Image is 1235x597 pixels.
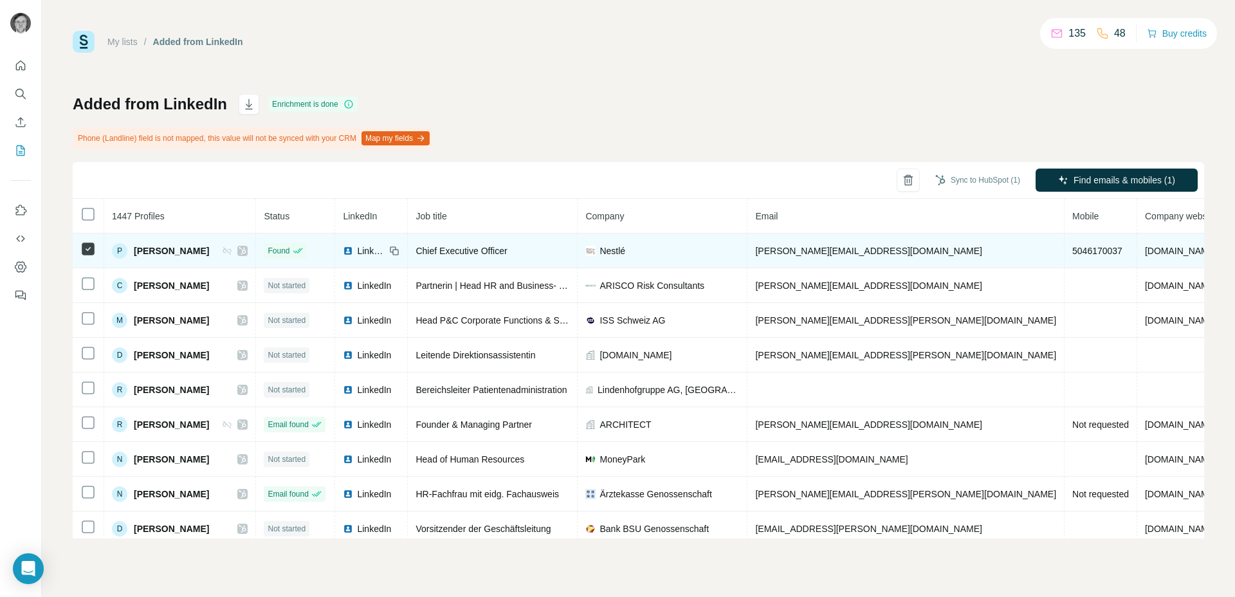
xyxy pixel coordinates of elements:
div: Phone (Landline) field is not mapped, this value will not be synced with your CRM [73,127,432,149]
span: ARCHITECT [599,418,651,431]
span: MoneyPark [599,453,645,466]
img: company-logo [585,489,596,499]
span: LinkedIn [357,488,391,501]
span: Head P&C Corporate Functions & Strategic Projects [416,315,624,326]
span: [PERSON_NAME] [134,453,209,466]
button: Search [10,82,31,106]
span: LinkedIn [357,522,391,535]
span: [PERSON_NAME] [134,488,209,501]
div: D [112,521,127,537]
span: [PERSON_NAME] [134,383,209,396]
span: Email [755,211,778,221]
img: LinkedIn logo [343,524,353,534]
button: Buy credits [1147,24,1207,42]
span: Chief Executive Officer [416,246,507,256]
span: [DOMAIN_NAME] [599,349,672,362]
img: Surfe Logo [73,31,95,53]
span: Not started [268,315,306,326]
img: company-logo [585,280,596,291]
span: Not started [268,280,306,291]
img: LinkedIn logo [343,419,353,430]
span: [PERSON_NAME] [134,522,209,535]
span: Status [264,211,289,221]
p: 135 [1068,26,1086,41]
span: Not started [268,454,306,465]
span: Not requested [1072,419,1129,430]
span: [PERSON_NAME][EMAIL_ADDRESS][DOMAIN_NAME] [755,280,982,291]
span: Not started [268,523,306,535]
span: [DOMAIN_NAME] [1145,246,1217,256]
img: company-logo [585,454,596,464]
span: LinkedIn [357,383,391,396]
div: Added from LinkedIn [153,35,243,48]
span: [PERSON_NAME][EMAIL_ADDRESS][PERSON_NAME][DOMAIN_NAME] [755,489,1056,499]
span: [PERSON_NAME] [134,418,209,431]
span: Ärztekasse Genossenschaft [599,488,711,501]
span: 1447 Profiles [112,211,165,221]
button: My lists [10,139,31,162]
span: ISS Schweiz AG [599,314,665,327]
span: [EMAIL_ADDRESS][DOMAIN_NAME] [755,454,908,464]
span: Company [585,211,624,221]
button: Dashboard [10,255,31,279]
span: Nestlé [599,244,625,257]
p: 48 [1114,26,1126,41]
button: Enrich CSV [10,111,31,134]
li: / [144,35,147,48]
span: [PERSON_NAME][EMAIL_ADDRESS][DOMAIN_NAME] [755,246,982,256]
span: [DOMAIN_NAME] [1145,315,1217,326]
button: Quick start [10,54,31,77]
span: Find emails & mobiles (1) [1074,174,1175,187]
span: HR-Fachfrau mit eidg. Fachausweis [416,489,559,499]
span: Not started [268,384,306,396]
button: Use Surfe API [10,227,31,250]
img: Avatar [10,13,31,33]
div: Enrichment is done [268,96,358,112]
span: 5046170037 [1072,246,1122,256]
span: LinkedIn [357,244,385,257]
button: Use Surfe on LinkedIn [10,199,31,222]
img: LinkedIn logo [343,385,353,395]
img: company-logo [585,524,596,534]
span: [DOMAIN_NAME] [1145,419,1217,430]
img: company-logo [585,246,596,256]
span: Job title [416,211,446,221]
span: Vorsitzender der Geschäftsleitung [416,524,551,534]
span: Email found [268,488,308,500]
span: [EMAIL_ADDRESS][PERSON_NAME][DOMAIN_NAME] [755,524,982,534]
button: Sync to HubSpot (1) [926,170,1029,190]
span: LinkedIn [357,279,391,292]
span: Not requested [1072,489,1129,499]
span: [PERSON_NAME][EMAIL_ADDRESS][PERSON_NAME][DOMAIN_NAME] [755,350,1056,360]
h1: Added from LinkedIn [73,94,227,115]
span: [PERSON_NAME][EMAIL_ADDRESS][PERSON_NAME][DOMAIN_NAME] [755,315,1056,326]
span: LinkedIn [343,211,377,221]
span: Not started [268,349,306,361]
span: Company website [1145,211,1216,221]
div: P [112,243,127,259]
a: My lists [107,37,138,47]
span: [DOMAIN_NAME] [1145,454,1217,464]
span: Found [268,245,289,257]
span: [PERSON_NAME] [134,314,209,327]
span: [PERSON_NAME] [134,279,209,292]
div: R [112,417,127,432]
span: LinkedIn [357,418,391,431]
span: Bank BSU Genossenschaft [599,522,709,535]
span: Lindenhofgruppe AG, [GEOGRAPHIC_DATA] [598,383,739,396]
img: LinkedIn logo [343,489,353,499]
span: LinkedIn [357,314,391,327]
span: Mobile [1072,211,1099,221]
span: Bereichsleiter Patientenadministration [416,385,567,395]
span: [DOMAIN_NAME] [1145,280,1217,291]
span: Founder & Managing Partner [416,419,532,430]
div: N [112,452,127,467]
span: Partnerin | Head HR and Business- & People Development [416,280,651,291]
img: LinkedIn logo [343,454,353,464]
span: [PERSON_NAME] [134,244,209,257]
button: Find emails & mobiles (1) [1036,169,1198,192]
button: Feedback [10,284,31,307]
span: [DOMAIN_NAME] [1145,524,1217,534]
span: [PERSON_NAME] [134,349,209,362]
span: LinkedIn [357,349,391,362]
